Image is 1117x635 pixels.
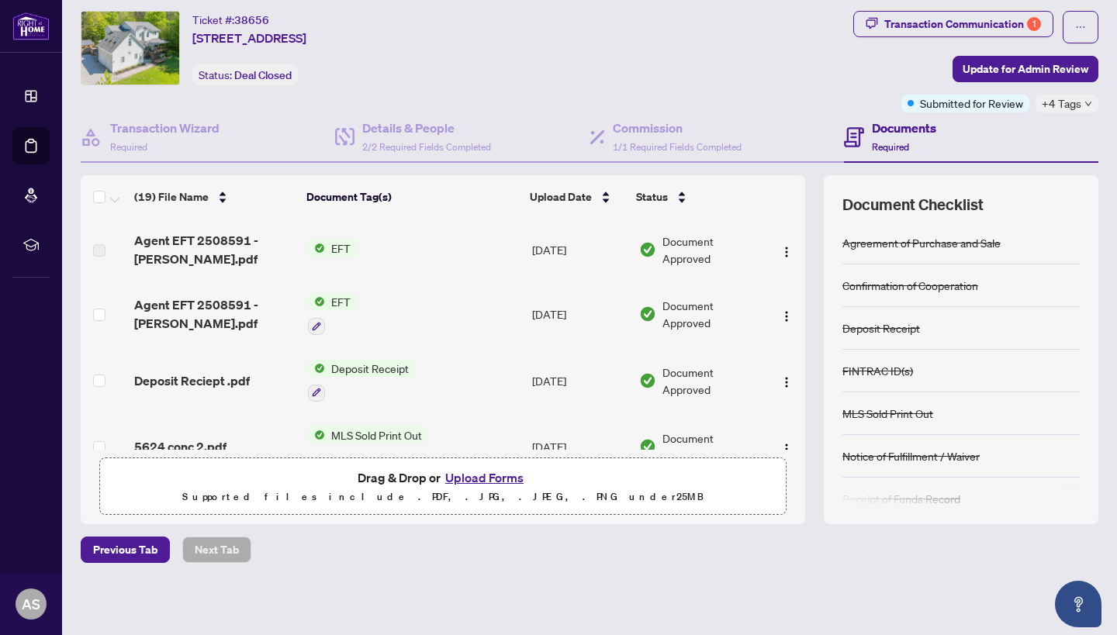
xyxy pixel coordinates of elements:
[93,537,157,562] span: Previous Tab
[81,12,179,85] img: IMG-S12162990_1.jpg
[109,488,776,506] p: Supported files include .PDF, .JPG, .JPEG, .PNG under 25 MB
[662,430,761,464] span: Document Approved
[308,240,357,257] button: Status IconEFT
[872,119,936,137] h4: Documents
[12,12,50,40] img: logo
[128,175,300,219] th: (19) File Name
[662,233,761,267] span: Document Approved
[308,426,428,468] button: Status IconMLS Sold Print Out
[774,302,799,326] button: Logo
[662,297,761,331] span: Document Approved
[639,438,656,455] img: Document Status
[81,537,170,563] button: Previous Tab
[780,310,793,323] img: Logo
[234,68,292,82] span: Deal Closed
[308,360,415,402] button: Status IconDeposit Receipt
[524,175,630,219] th: Upload Date
[526,347,633,414] td: [DATE]
[192,11,269,29] div: Ticket #:
[325,360,415,377] span: Deposit Receipt
[325,426,428,443] span: MLS Sold Print Out
[1027,17,1041,31] div: 1
[308,360,325,377] img: Status Icon
[842,277,978,294] div: Confirmation of Cooperation
[526,281,633,347] td: [DATE]
[636,188,668,205] span: Status
[872,141,909,153] span: Required
[362,119,491,137] h4: Details & People
[358,468,528,488] span: Drag & Drop or
[953,56,1098,82] button: Update for Admin Review
[963,57,1088,81] span: Update for Admin Review
[630,175,763,219] th: Status
[134,371,250,390] span: Deposit Reciept .pdf
[639,372,656,389] img: Document Status
[22,593,40,615] span: AS
[780,443,793,455] img: Logo
[134,295,296,333] span: Agent EFT 2508591 - [PERSON_NAME].pdf
[100,458,786,516] span: Drag & Drop orUpload FormsSupported files include .PDF, .JPG, .JPEG, .PNG under25MB
[1055,581,1101,627] button: Open asap
[842,319,920,336] div: Deposit Receipt
[1075,22,1086,33] span: ellipsis
[1084,100,1092,108] span: down
[853,11,1053,37] button: Transaction Communication1
[780,376,793,388] img: Logo
[110,119,220,137] h4: Transaction Wizard
[842,447,980,464] div: Notice of Fulfillment / Waiver
[530,188,592,205] span: Upload Date
[842,405,933,422] div: MLS Sold Print Out
[613,119,742,137] h4: Commission
[842,194,984,216] span: Document Checklist
[842,234,1001,251] div: Agreement of Purchase and Sale
[774,368,799,393] button: Logo
[110,141,147,153] span: Required
[134,188,209,205] span: (19) File Name
[362,141,491,153] span: 2/2 Required Fields Completed
[639,241,656,258] img: Document Status
[192,29,306,47] span: [STREET_ADDRESS]
[774,237,799,262] button: Logo
[842,362,913,379] div: FINTRAC ID(s)
[780,246,793,258] img: Logo
[526,414,633,481] td: [DATE]
[884,12,1041,36] div: Transaction Communication
[308,293,357,335] button: Status IconEFT
[1042,95,1081,112] span: +4 Tags
[300,175,524,219] th: Document Tag(s)
[325,240,357,257] span: EFT
[774,434,799,459] button: Logo
[234,13,269,27] span: 38656
[526,219,633,281] td: [DATE]
[192,64,298,85] div: Status:
[182,537,251,563] button: Next Tab
[308,240,325,257] img: Status Icon
[639,305,656,323] img: Document Status
[613,141,742,153] span: 1/1 Required Fields Completed
[662,364,761,398] span: Document Approved
[308,293,325,310] img: Status Icon
[920,95,1023,112] span: Submitted for Review
[325,293,357,310] span: EFT
[441,468,528,488] button: Upload Forms
[308,426,325,443] img: Status Icon
[134,437,227,456] span: 5624 conc 2.pdf
[134,231,296,268] span: Agent EFT 2508591 - [PERSON_NAME].pdf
